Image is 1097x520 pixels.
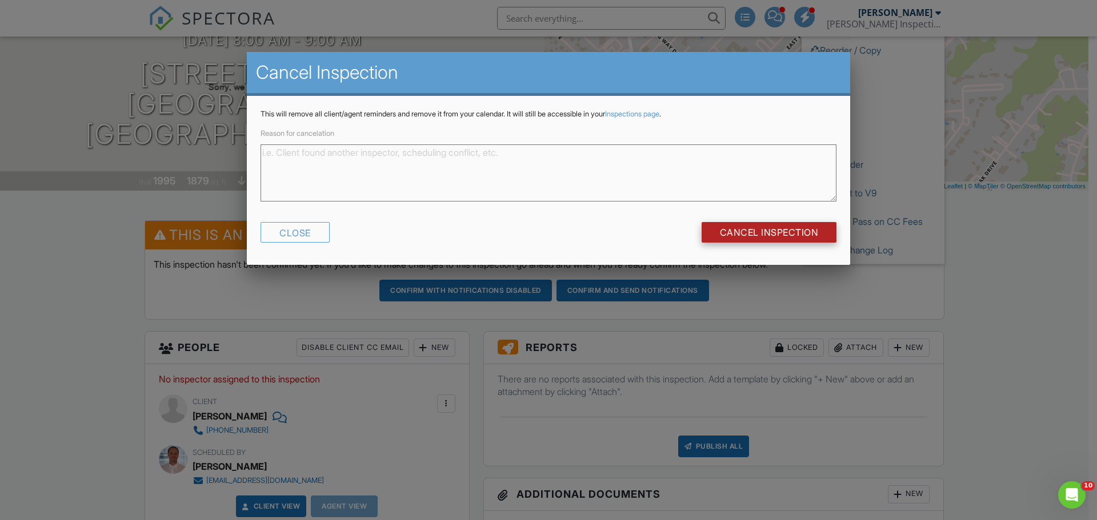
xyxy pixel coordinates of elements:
[261,129,334,138] label: Reason for cancelation
[261,222,330,243] div: Close
[605,110,659,118] a: Inspections page
[256,61,841,84] h2: Cancel Inspection
[1058,481,1086,509] iframe: Intercom live chat
[702,222,837,243] input: Cancel Inspection
[1082,481,1095,490] span: 10
[261,110,836,119] p: This will remove all client/agent reminders and remove it from your calendar. It will still be ac...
